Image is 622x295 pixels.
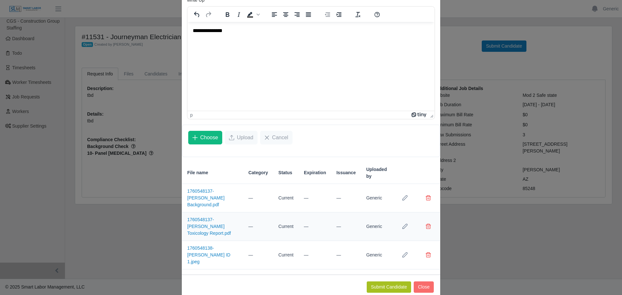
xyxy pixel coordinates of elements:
button: Clear formatting [352,10,363,19]
button: Row Edit [398,220,411,233]
div: Press the Up and Down arrow keys to resize the editor. [428,111,434,119]
span: Upload [237,134,253,142]
button: Cancel [260,131,293,144]
td: — [299,212,331,241]
button: Align center [280,10,291,19]
span: Uploaded by [366,166,388,180]
span: Cancel [272,134,288,142]
td: Generic [361,184,393,212]
button: Delete file [422,220,435,233]
td: — [331,184,361,212]
button: Upload [225,131,258,144]
span: Status [278,169,292,176]
span: Issuance [336,169,356,176]
div: Background color Black [245,10,261,19]
td: — [243,241,273,269]
button: Align left [269,10,280,19]
button: Increase indent [333,10,344,19]
td: — [331,212,361,241]
td: — [299,241,331,269]
button: Help [372,10,383,19]
button: Undo [191,10,202,19]
td: — [299,184,331,212]
a: Powered by Tiny [411,112,428,118]
td: — [331,241,361,269]
button: Decrease indent [322,10,333,19]
td: — [243,212,273,241]
button: Row Edit [398,248,411,261]
button: Justify [303,10,314,19]
button: Choose [188,131,222,144]
td: — [243,184,273,212]
a: 1760548137-[PERSON_NAME] Background.pdf [187,188,225,207]
button: Row Edit [398,191,411,204]
div: p [190,112,193,118]
span: Expiration [304,169,326,176]
span: Category [248,169,268,176]
span: File name [187,169,208,176]
button: Bold [222,10,233,19]
button: Italic [233,10,244,19]
button: Redo [203,10,214,19]
iframe: Rich Text Area [188,22,434,111]
a: 1760548137-[PERSON_NAME] Toxicology Report.pdf [187,217,231,236]
a: 1760548138-[PERSON_NAME] ID 1.jpeg [187,245,230,264]
button: Delete file [422,191,435,204]
td: Generic [361,241,393,269]
td: Generic [361,212,393,241]
td: Current [273,184,299,212]
button: Delete file [422,248,435,261]
button: Align right [292,10,303,19]
td: Current [273,212,299,241]
span: Choose [200,134,218,142]
td: Current [273,241,299,269]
